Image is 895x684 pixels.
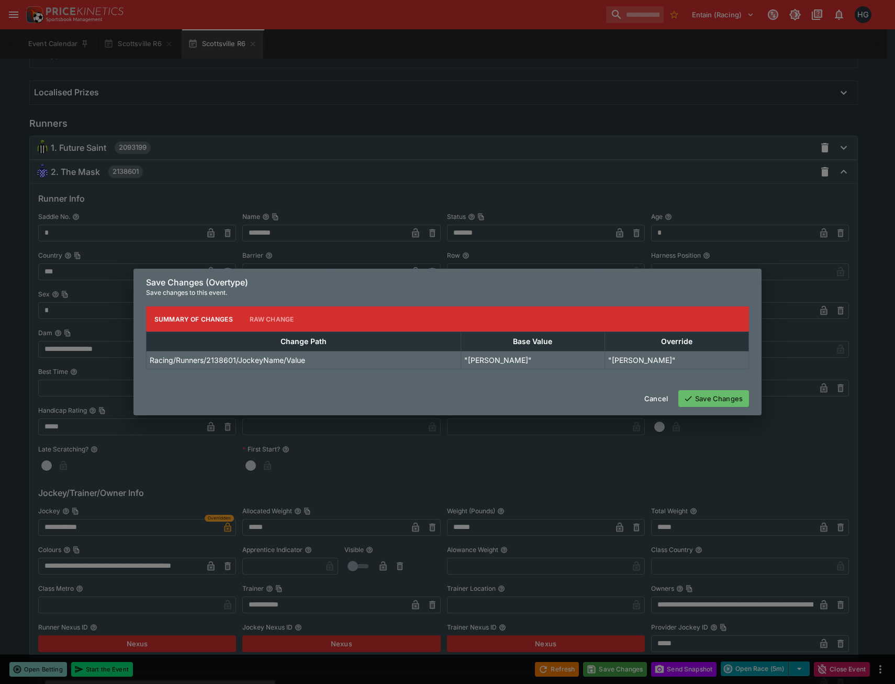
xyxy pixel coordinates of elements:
[150,355,305,366] p: Racing/Runners/2138601/JockeyName/Value
[146,306,241,332] button: Summary of Changes
[638,390,674,407] button: Cancel
[147,332,461,351] th: Change Path
[461,332,605,351] th: Base Value
[241,306,303,332] button: Raw Change
[605,332,748,351] th: Override
[678,390,749,407] button: Save Changes
[461,351,605,369] td: "[PERSON_NAME]"
[605,351,748,369] td: "[PERSON_NAME]"
[146,288,749,298] p: Save changes to this event.
[146,277,749,288] h6: Save Changes (Overtype)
